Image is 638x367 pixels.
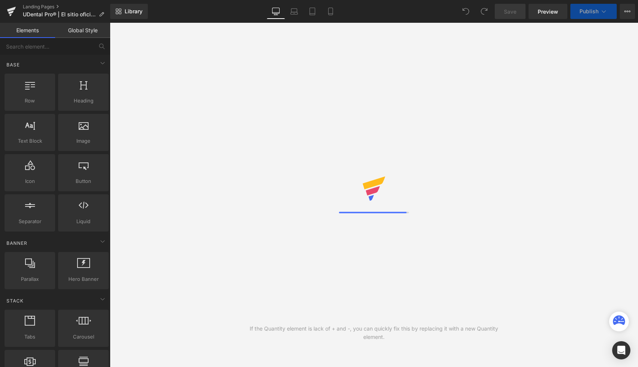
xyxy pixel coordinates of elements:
span: Library [125,8,142,15]
span: Heading [60,97,106,105]
span: Icon [7,177,53,185]
button: Publish [570,4,617,19]
span: Carousel [60,333,106,341]
div: Open Intercom Messenger [612,341,630,359]
span: Separator [7,217,53,225]
div: If the Quantity element is lack of + and -, you can quickly fix this by replacing it with a new Q... [242,324,506,341]
span: Banner [6,239,28,247]
span: Save [504,8,516,16]
span: UDental Pro® | El sitio oficial MX - [23,11,96,17]
span: Base [6,61,21,68]
a: Landing Pages [23,4,110,10]
span: Text Block [7,137,53,145]
button: More [620,4,635,19]
a: Preview [529,4,567,19]
button: Undo [458,4,473,19]
a: Global Style [55,23,110,38]
span: Preview [538,8,558,16]
span: Parallax [7,275,53,283]
a: Mobile [321,4,340,19]
span: Button [60,177,106,185]
span: Row [7,97,53,105]
button: Redo [477,4,492,19]
span: Tabs [7,333,53,341]
a: Desktop [267,4,285,19]
span: Publish [579,8,598,14]
span: Image [60,137,106,145]
span: Hero Banner [60,275,106,283]
a: Laptop [285,4,303,19]
a: Tablet [303,4,321,19]
span: Liquid [60,217,106,225]
a: New Library [110,4,148,19]
span: Stack [6,297,24,304]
